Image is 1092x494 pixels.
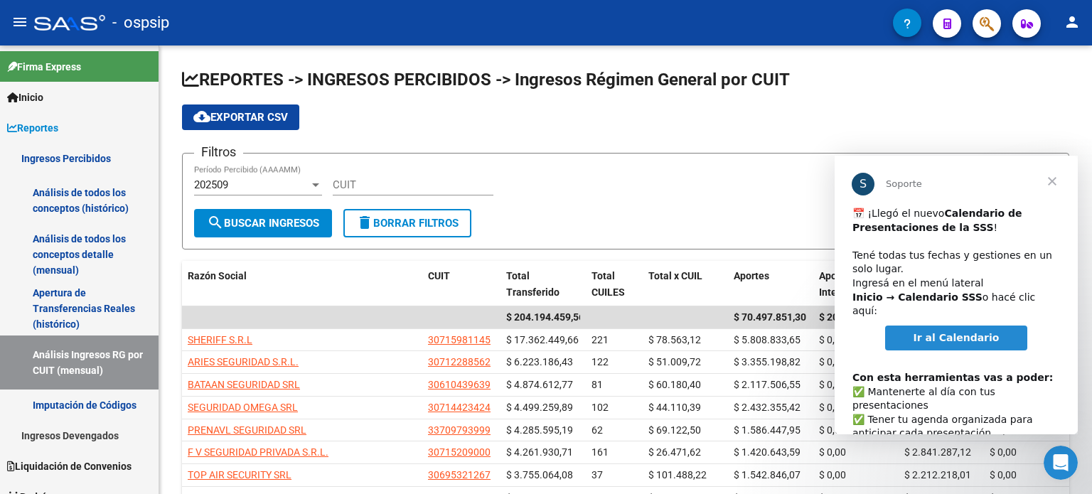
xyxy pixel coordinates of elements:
[734,334,801,345] span: $ 5.808.833,65
[648,270,702,281] span: Total x CUIL
[356,217,459,230] span: Borrar Filtros
[428,424,491,436] span: 33709793999
[18,216,218,227] b: Con esta herramientas vas a poder:
[194,178,228,191] span: 202509
[648,469,707,480] span: $ 101.488,22
[193,108,210,125] mat-icon: cloud_download
[506,334,579,345] span: $ 17.362.449,66
[506,469,573,480] span: $ 3.755.064,08
[422,261,500,308] datatable-header-cell: CUIT
[207,214,224,231] mat-icon: search
[819,469,846,480] span: $ 0,00
[428,356,491,367] span: 30712288562
[591,379,603,390] span: 81
[819,356,846,367] span: $ 0,00
[11,14,28,31] mat-icon: menu
[188,469,291,480] span: TOP AIR SECURITY SRL
[188,402,298,413] span: SEGURIDAD OMEGA SRL
[18,201,225,382] div: ​✅ Mantenerte al día con tus presentaciones ✅ Tener tu agenda organizada para anticipar cada pres...
[734,402,801,413] span: $ 2.432.355,42
[990,446,1017,458] span: $ 0,00
[506,379,573,390] span: $ 4.874.612,77
[356,214,373,231] mat-icon: delete
[1044,446,1078,480] iframe: Intercom live chat
[7,90,43,105] span: Inicio
[506,270,560,298] span: Total Transferido
[591,424,603,436] span: 62
[194,142,243,162] h3: Filtros
[819,402,846,413] span: $ 0,00
[819,424,846,436] span: $ 0,00
[643,261,728,308] datatable-header-cell: Total x CUIL
[648,334,701,345] span: $ 78.563,12
[591,270,625,298] span: Total CUILES
[648,424,701,436] span: $ 69.122,50
[813,261,899,308] datatable-header-cell: Aportes Intereses
[648,446,701,458] span: $ 26.471,62
[428,402,491,413] span: 30714423424
[428,270,450,281] span: CUIT
[734,270,769,281] span: Aportes
[7,59,81,75] span: Firma Express
[7,120,58,136] span: Reportes
[343,209,471,237] button: Borrar Filtros
[207,217,319,230] span: Buscar Ingresos
[428,446,491,458] span: 30715209000
[506,311,584,323] span: $ 204.194.459,56
[194,209,332,237] button: Buscar Ingresos
[734,356,801,367] span: $ 3.355.198,82
[728,261,813,308] datatable-header-cell: Aportes
[904,469,971,480] span: $ 2.212.218,01
[734,469,801,480] span: $ 1.542.846,07
[835,156,1078,434] iframe: Intercom live chat mensaje
[904,446,971,458] span: $ 2.841.287,12
[591,402,609,413] span: 102
[990,469,1017,480] span: $ 0,00
[648,379,701,390] span: $ 60.180,40
[591,469,603,480] span: 37
[182,70,790,90] span: REPORTES -> INGRESOS PERCIBIDOS -> Ingresos Régimen General por CUIT
[819,311,877,323] span: $ 206.143,60
[591,446,609,458] span: 161
[506,446,573,458] span: $ 4.261.930,71
[182,261,422,308] datatable-header-cell: Razón Social
[188,424,306,436] span: PRENAVL SEGURIDAD SRL
[193,111,288,124] span: Exportar CSV
[1064,14,1081,31] mat-icon: person
[819,446,846,458] span: $ 0,00
[182,104,299,130] button: Exportar CSV
[734,446,801,458] span: $ 1.420.643,59
[734,424,801,436] span: $ 1.586.447,95
[188,270,247,281] span: Razón Social
[734,379,801,390] span: $ 2.117.506,55
[188,379,300,390] span: BATAAN SEGURIDAD SRL
[648,402,701,413] span: $ 44.110,39
[428,334,491,345] span: 30715981145
[7,458,132,474] span: Liquidación de Convenios
[904,424,971,436] span: $ 2.699.147,24
[591,356,609,367] span: 122
[586,261,643,308] datatable-header-cell: Total CUILES
[188,334,252,345] span: SHERIFF S.R.L
[428,379,491,390] span: 30610439639
[506,424,573,436] span: $ 4.285.595,19
[648,356,701,367] span: $ 51.009,72
[819,379,846,390] span: $ 0,00
[500,261,586,308] datatable-header-cell: Total Transferido
[819,334,846,345] span: $ 0,00
[428,469,491,480] span: 30695321267
[591,334,609,345] span: 221
[506,402,573,413] span: $ 4.499.259,89
[506,356,573,367] span: $ 6.223.186,43
[112,7,169,38] span: - ospsip
[819,270,862,298] span: Aportes Intereses
[188,446,328,458] span: F V SEGURIDAD PRIVADA S.R.L.
[188,356,299,367] span: ARIES SEGURIDAD S.R.L.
